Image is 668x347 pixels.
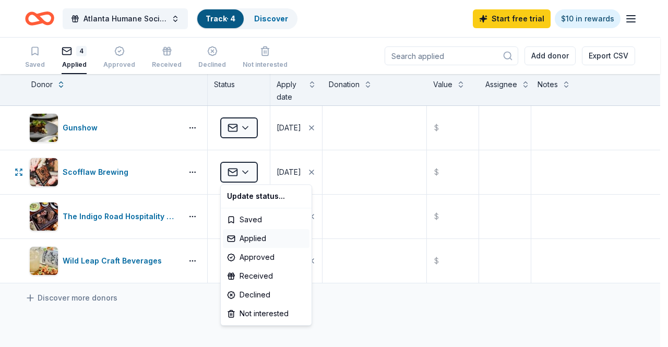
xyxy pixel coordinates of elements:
[223,267,309,285] div: Received
[223,229,309,248] div: Applied
[223,285,309,304] div: Declined
[223,304,309,323] div: Not interested
[223,187,309,206] div: Update status...
[223,248,309,267] div: Approved
[223,210,309,229] div: Saved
